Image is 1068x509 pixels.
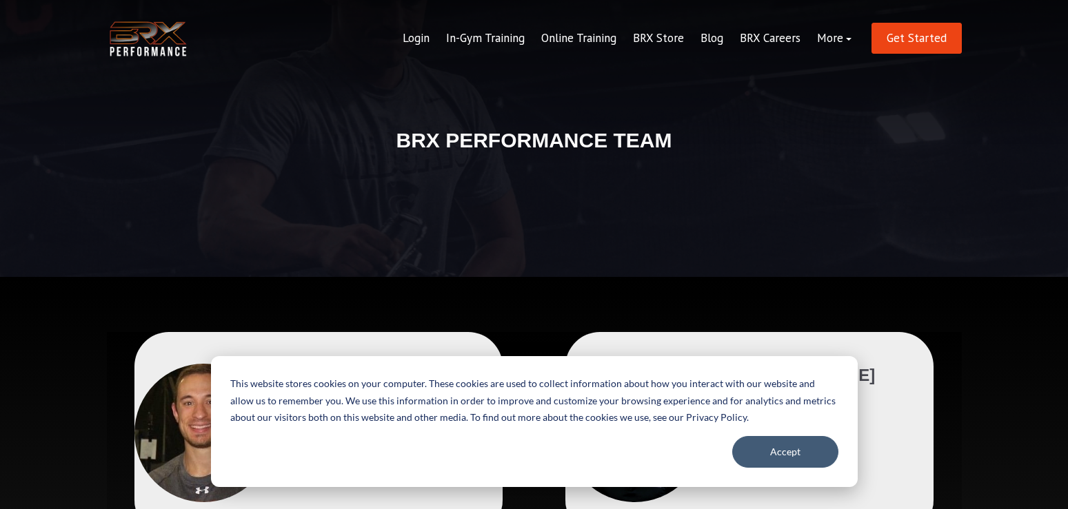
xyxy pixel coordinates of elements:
a: BRX Store [625,22,692,55]
p: This website stores cookies on your computer. These cookies are used to collect information about... [230,375,838,426]
a: Blog [692,22,732,55]
div: Cookie banner [211,356,858,487]
a: BRX Careers [732,22,809,55]
img: BRX Transparent Logo-2 [107,18,190,60]
a: Login [394,22,438,55]
div: Navigation Menu [394,22,860,55]
a: Get Started [871,23,962,54]
a: More [809,22,860,55]
iframe: Chat Widget [999,443,1068,509]
a: In-Gym Training [438,22,533,55]
a: Online Training [533,22,625,55]
button: Accept [732,436,838,468]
